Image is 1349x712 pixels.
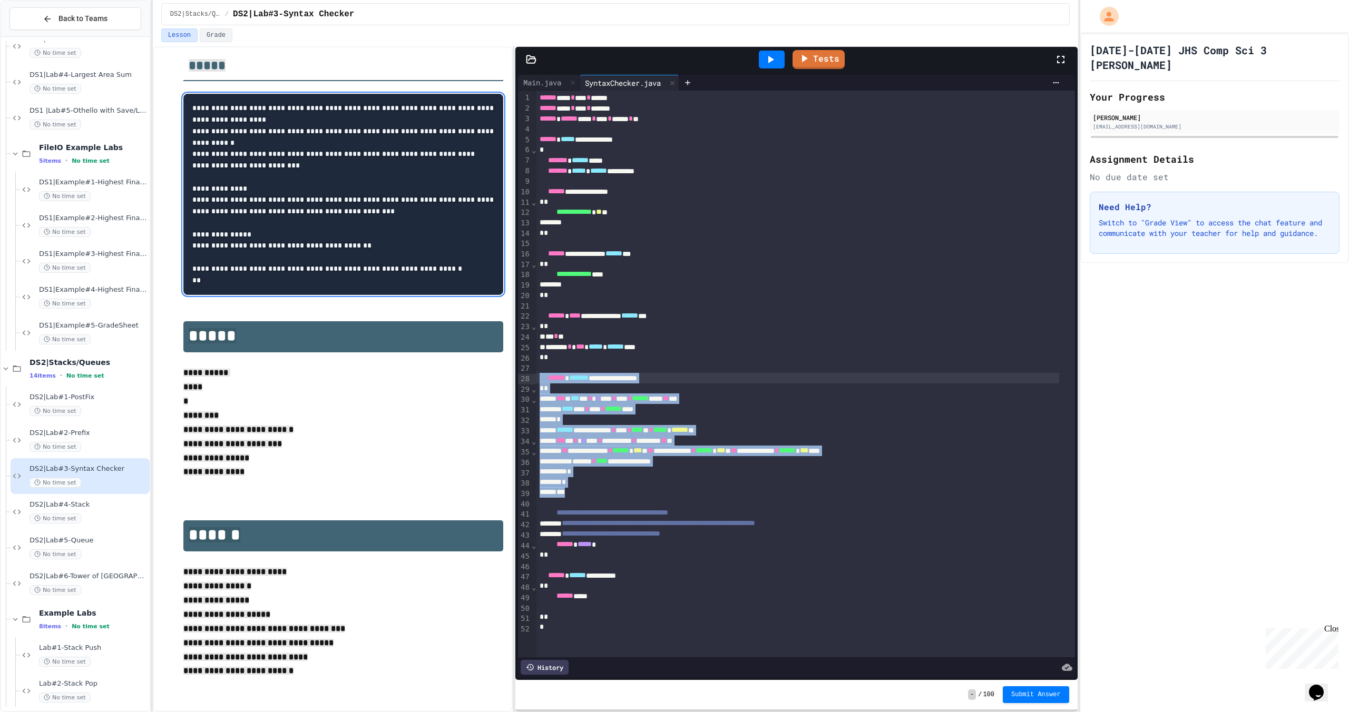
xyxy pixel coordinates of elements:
span: No time set [30,513,81,523]
div: 9 [518,176,531,187]
span: DS1 |Lab#5-Othello with Save/Load [30,106,148,115]
div: 5 [518,135,531,145]
div: 14 [518,229,531,239]
span: DS2|Stacks/Queues [170,10,221,18]
span: 100 [983,690,994,699]
button: Grade [200,28,232,42]
h3: Need Help? [1099,201,1331,213]
div: 28 [518,374,531,384]
div: 10 [518,187,531,197]
div: 13 [518,218,531,229]
a: Tests [793,50,845,69]
div: [PERSON_NAME] [1093,113,1336,122]
div: Main.java [518,77,566,88]
span: DS2|Lab#3-Syntax Checker [30,464,148,473]
span: No time set [30,48,81,58]
div: [EMAIL_ADDRESS][DOMAIN_NAME] [1093,123,1336,131]
span: 8 items [39,623,61,630]
span: DS2|Lab#3-Syntax Checker [233,8,354,21]
div: 41 [518,509,531,520]
iframe: chat widget [1262,624,1338,669]
span: DS1|Lab#4-Largest Area Sum [30,71,148,80]
span: Fold line [531,322,536,331]
div: 36 [518,458,531,468]
span: Fold line [531,395,536,404]
div: My Account [1089,4,1121,28]
div: 35 [518,447,531,458]
span: Fold line [531,146,536,154]
span: 14 items [30,372,56,379]
div: 51 [518,614,531,624]
div: 11 [518,197,531,208]
div: 48 [518,582,531,593]
div: 45 [518,551,531,562]
span: No time set [30,585,81,595]
div: 8 [518,166,531,176]
span: DS1|Example#5-GradeSheet [39,321,148,330]
h1: [DATE]-[DATE] JHS Comp Sci 3 [PERSON_NAME] [1090,43,1340,72]
div: SyntaxChecker.java [580,77,666,88]
span: Example Labs [39,608,148,618]
div: 7 [518,155,531,166]
span: Back to Teams [58,13,107,24]
div: 23 [518,322,531,332]
div: 33 [518,426,531,437]
span: Fold line [531,448,536,456]
span: Fold line [531,437,536,446]
button: Submit Answer [1003,686,1069,703]
span: DS2|Lab#4-Stack [30,500,148,509]
div: 29 [518,384,531,395]
div: 18 [518,270,531,280]
span: / [978,690,982,699]
span: FileIO Example Labs [39,143,148,152]
div: 31 [518,405,531,416]
span: DS1|Example#4-Highest Final V4 [39,285,148,294]
div: 12 [518,207,531,218]
span: No time set [72,623,110,630]
span: No time set [30,549,81,559]
div: 46 [518,562,531,572]
div: 4 [518,124,531,135]
div: 22 [518,311,531,322]
span: No time set [39,227,91,237]
span: No time set [39,657,91,667]
div: 44 [518,541,531,551]
div: 37 [518,468,531,479]
span: - [968,689,976,700]
div: 42 [518,520,531,530]
div: 50 [518,604,531,614]
span: Lab#2-Stack Pop [39,679,148,688]
div: 2 [518,103,531,114]
div: 34 [518,437,531,447]
span: DS2|Lab#1-PostFix [30,393,148,402]
div: 24 [518,332,531,343]
span: / [225,10,229,18]
div: 6 [518,145,531,155]
span: Submit Answer [1011,690,1061,699]
span: DS2|Lab#2-Prefix [30,429,148,438]
div: Chat with us now!Close [4,4,73,67]
span: No time set [30,84,81,94]
div: 20 [518,291,531,301]
div: 26 [518,353,531,364]
div: 19 [518,280,531,291]
span: No time set [39,693,91,703]
span: DS1|Example#3-Highest Final V3 [39,250,148,259]
div: 39 [518,489,531,499]
div: 47 [518,572,531,582]
span: No time set [39,334,91,344]
span: No time set [30,478,81,488]
div: 1 [518,93,531,103]
span: No time set [30,442,81,452]
span: 5 items [39,157,61,164]
div: 43 [518,530,531,541]
div: 40 [518,499,531,510]
p: Switch to "Grade View" to access the chat feature and communicate with your teacher for help and ... [1099,217,1331,239]
span: DS2|Stacks/Queues [30,358,148,367]
span: • [65,622,67,630]
span: Fold line [531,260,536,269]
div: Main.java [518,75,580,91]
div: SyntaxChecker.java [580,75,679,91]
div: 49 [518,593,531,604]
span: • [65,156,67,165]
